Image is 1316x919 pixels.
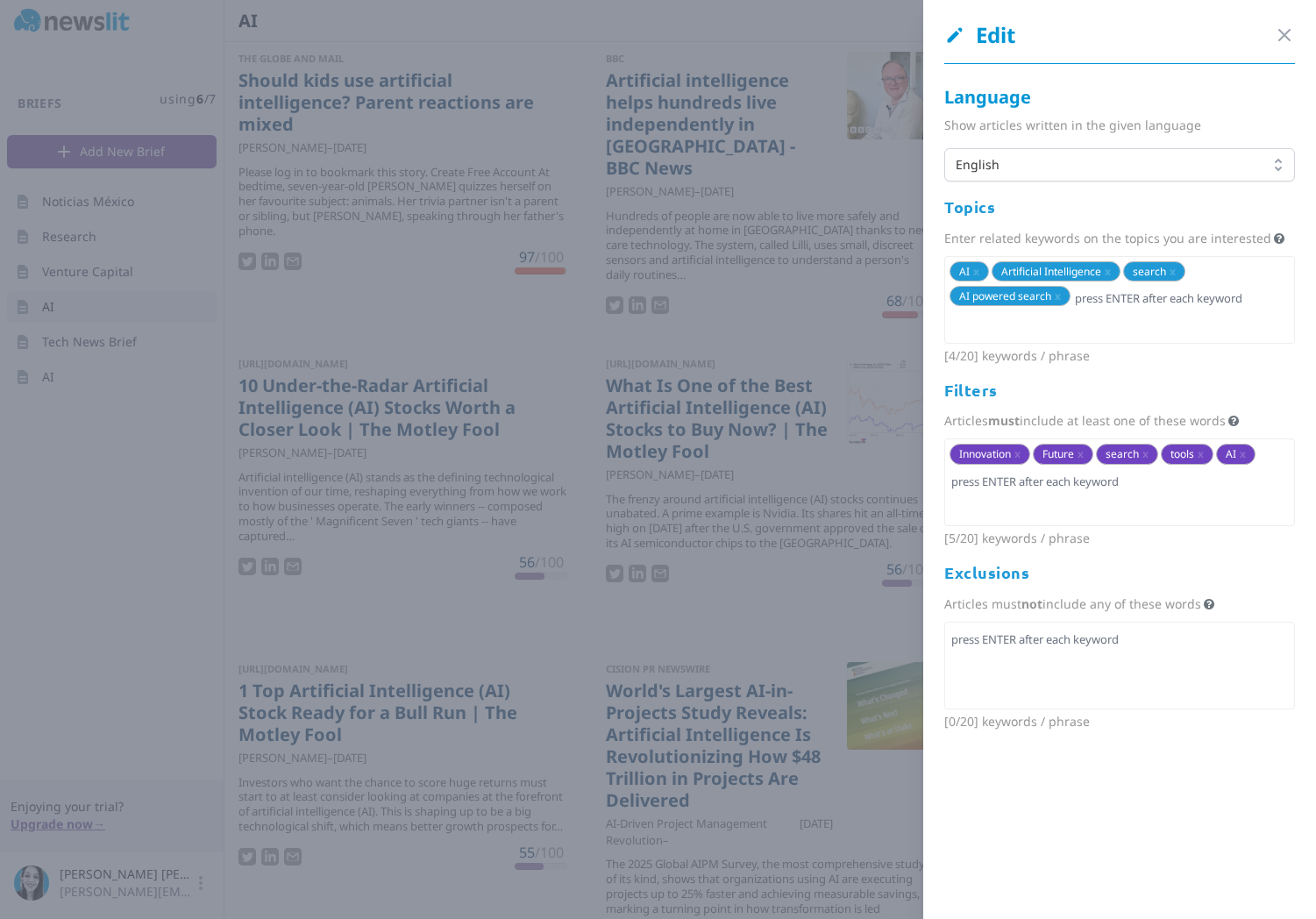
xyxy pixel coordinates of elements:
[944,709,1295,730] div: [ 0 / 20 ] keywords / phrase
[1240,446,1246,461] span: x
[959,264,970,279] span: AI
[1133,264,1166,279] span: search
[944,85,1295,110] div: Language
[944,595,1201,612] span: Articles must include any of these words
[944,562,1029,582] span: Exclusions
[956,156,1259,174] span: English
[950,627,1287,652] input: press ENTER after each keyword
[1073,286,1287,310] input: press ENTER after each keyword
[1014,446,1021,461] span: x
[1105,264,1111,279] span: x
[1170,264,1176,279] span: x
[944,117,1295,134] div: Show articles written in the given language
[944,412,1226,429] span: Articles include at least one of these words
[1078,446,1084,461] span: x
[1170,446,1194,461] span: tools
[1055,289,1061,303] span: x
[1142,446,1149,461] span: x
[1106,446,1139,461] span: search
[944,230,1271,246] span: Enter related keywords on the topics you are interested
[988,412,1020,429] strong: must
[944,148,1295,182] button: English
[959,289,1051,303] span: AI powered search
[1198,446,1204,461] span: x
[944,380,998,400] span: Filters
[973,264,979,279] span: x
[944,196,995,217] span: Topics
[944,21,1015,49] span: Edit
[944,344,1295,365] div: [ 4 / 20 ] keywords / phrase
[950,469,1287,494] input: press ENTER after each keyword
[1001,264,1101,279] span: Artificial Intelligence
[944,526,1295,547] div: [ 5 / 20 ] keywords / phrase
[959,446,1011,461] span: Innovation
[1021,595,1042,612] strong: not
[1042,446,1074,461] span: Future
[1226,446,1236,461] span: AI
